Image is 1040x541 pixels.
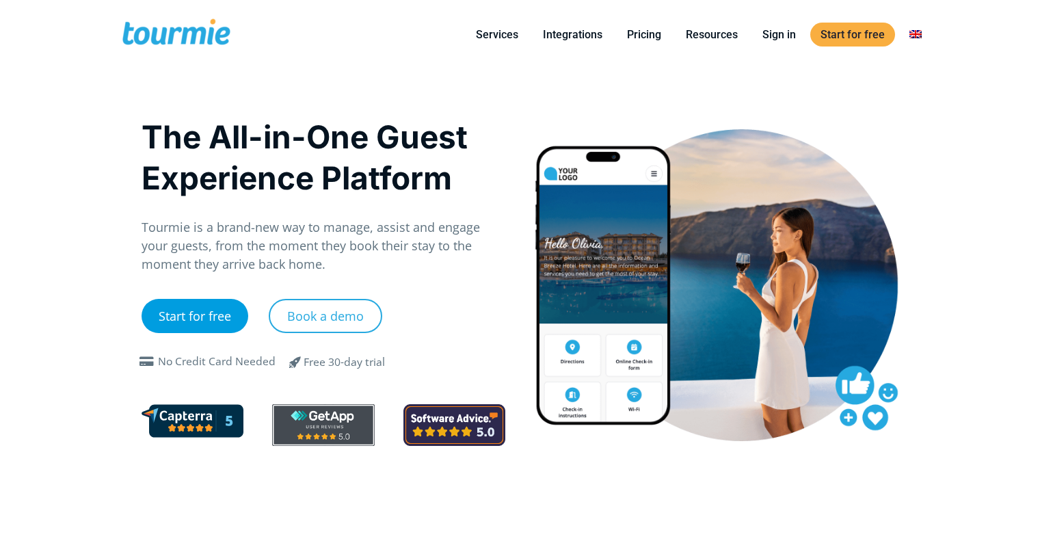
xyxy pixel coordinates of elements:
[279,354,312,370] span: 
[142,116,506,198] h1: The All-in-One Guest Experience Platform
[533,26,613,43] a: Integrations
[158,354,276,370] div: No Credit Card Needed
[304,354,385,371] div: Free 30-day trial
[142,299,248,333] a: Start for free
[752,26,806,43] a: Sign in
[617,26,671,43] a: Pricing
[142,218,506,274] p: Tourmie is a brand-new way to manage, assist and engage your guests, from the moment they book th...
[676,26,748,43] a: Resources
[269,299,382,333] a: Book a demo
[136,356,158,367] span: 
[810,23,895,47] a: Start for free
[466,26,529,43] a: Services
